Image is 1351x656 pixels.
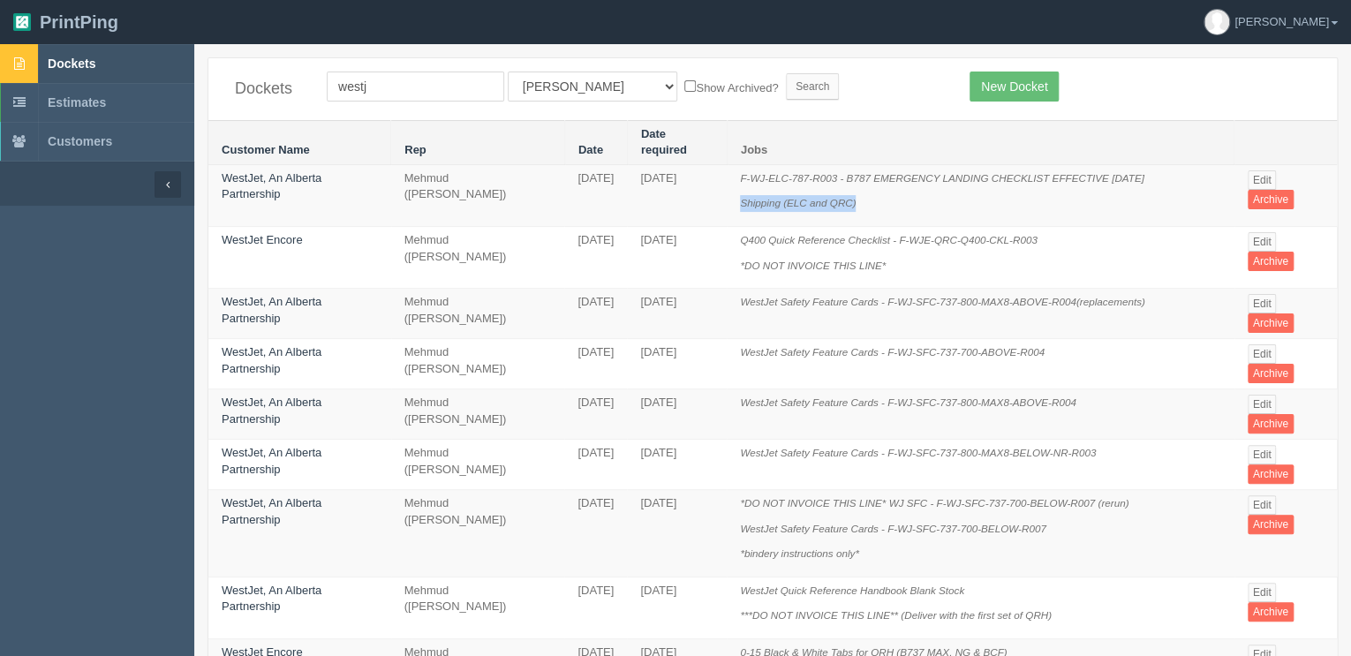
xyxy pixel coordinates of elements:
td: Mehmud ([PERSON_NAME]) [391,339,565,389]
a: Edit [1248,583,1277,602]
td: [DATE] [564,389,627,440]
i: ***DO NOT INVOICE THIS LINE** (Deliver with the first set of QRH) [740,609,1052,621]
span: Estimates [48,95,106,109]
a: Archive [1248,364,1294,383]
a: WestJet, An Alberta Partnership [222,496,321,526]
i: *DO NOT INVOICE THIS LINE* WJ SFC - F-WJ-SFC-737-700-BELOW-R007 (rerun) [740,497,1128,509]
td: Mehmud ([PERSON_NAME]) [391,164,565,226]
a: Date required [641,127,687,157]
i: F-WJ-ELC-787-R003 - B787 EMERGENCY LANDING CHECKLIST EFFECTIVE [DATE] [740,172,1143,184]
td: [DATE] [564,164,627,226]
input: Search [786,73,839,100]
a: WestJet, An Alberta Partnership [222,345,321,375]
td: Mehmud ([PERSON_NAME]) [391,577,565,638]
a: WestJet, An Alberta Partnership [222,396,321,426]
i: WestJet Safety Feature Cards - F-WJ-SFC-737-800-MAX8-BELOW-NR-R003 [740,447,1096,458]
a: WestJet Encore [222,233,303,246]
label: Show Archived? [684,77,778,97]
a: Customer Name [222,143,310,156]
a: WestJet, An Alberta Partnership [222,171,321,201]
a: Archive [1248,190,1294,209]
i: WestJet Safety Feature Cards - F-WJ-SFC-737-700-ABOVE-R004 [740,346,1045,358]
i: WestJet Safety Feature Cards - F-WJ-SFC-737-700-BELOW-R007 [740,523,1045,534]
a: Date [578,143,603,156]
a: WestJet, An Alberta Partnership [222,584,321,614]
a: Edit [1248,232,1277,252]
i: Q400 Quick Reference Checklist - F-WJE-QRC-Q400-CKL-R003 [740,234,1037,245]
td: [DATE] [564,289,627,339]
h4: Dockets [235,80,300,98]
i: WestJet Safety Feature Cards - F-WJ-SFC-737-800-MAX8-ABOVE-R004 [740,396,1076,408]
input: Customer Name [327,72,504,102]
a: Edit [1248,170,1277,190]
td: Mehmud ([PERSON_NAME]) [391,289,565,339]
td: [DATE] [627,289,727,339]
a: Edit [1248,294,1277,313]
td: [DATE] [564,490,627,577]
a: Archive [1248,602,1294,622]
img: logo-3e63b451c926e2ac314895c53de4908e5d424f24456219fb08d385ab2e579770.png [13,13,31,31]
i: WestJet Quick Reference Handbook Blank Stock [740,584,964,596]
th: Jobs [727,120,1234,164]
td: [DATE] [627,339,727,389]
a: Archive [1248,515,1294,534]
i: WestJet Safety Feature Cards - F-WJ-SFC-737-800-MAX8-ABOVE-R004(replacements) [740,296,1144,307]
td: [DATE] [627,440,727,490]
a: WestJet, An Alberta Partnership [222,295,321,325]
a: Edit [1248,445,1277,464]
a: Archive [1248,414,1294,434]
a: Edit [1248,495,1277,515]
td: [DATE] [627,164,727,226]
td: Mehmud ([PERSON_NAME]) [391,440,565,490]
td: Mehmud ([PERSON_NAME]) [391,389,565,440]
a: Edit [1248,395,1277,414]
td: [DATE] [627,577,727,638]
span: Dockets [48,57,95,71]
td: [DATE] [627,389,727,440]
td: Mehmud ([PERSON_NAME]) [391,227,565,289]
span: Customers [48,134,112,148]
td: [DATE] [627,490,727,577]
a: Archive [1248,313,1294,333]
i: Shipping (ELC and QRC) [740,197,856,208]
td: [DATE] [564,227,627,289]
a: WestJet, An Alberta Partnership [222,446,321,476]
input: Show Archived? [684,80,696,92]
a: Rep [404,143,426,156]
a: New Docket [970,72,1059,102]
img: avatar_default-7531ab5dedf162e01f1e0bb0964e6a185e93c5c22dfe317fb01d7f8cd2b1632c.jpg [1204,10,1229,34]
a: Edit [1248,344,1277,364]
i: *DO NOT INVOICE THIS LINE* [740,260,886,271]
td: [DATE] [564,440,627,490]
td: [DATE] [564,339,627,389]
td: [DATE] [627,227,727,289]
td: [DATE] [564,577,627,638]
a: Archive [1248,252,1294,271]
a: Archive [1248,464,1294,484]
i: *bindery instructions only* [740,547,858,559]
td: Mehmud ([PERSON_NAME]) [391,490,565,577]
